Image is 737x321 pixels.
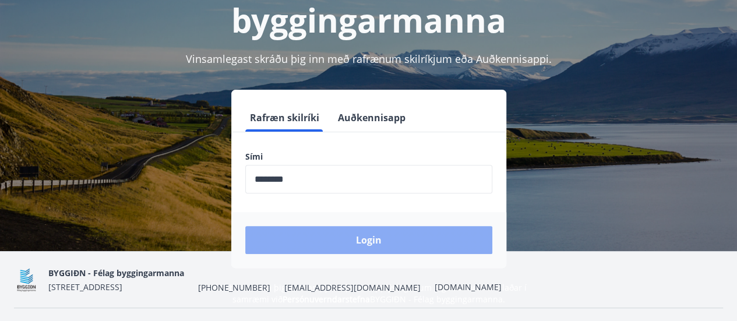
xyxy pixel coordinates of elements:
[48,267,184,278] span: BYGGIÐN - Félag byggingarmanna
[435,281,502,292] a: [DOMAIN_NAME]
[245,226,492,254] button: Login
[48,281,122,292] span: [STREET_ADDRESS]
[245,104,324,132] button: Rafræn skilríki
[198,282,270,294] span: [PHONE_NUMBER]
[283,294,370,305] a: Persónuverndarstefna
[186,52,552,66] span: Vinsamlegast skráðu þig inn með rafrænum skilríkjum eða Auðkennisappi.
[333,104,410,132] button: Auðkennisapp
[245,151,492,163] label: Sími
[14,267,39,292] img: BKlGVmlTW1Qrz68WFGMFQUcXHWdQd7yePWMkvn3i.png
[284,282,421,294] span: [EMAIL_ADDRESS][DOMAIN_NAME]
